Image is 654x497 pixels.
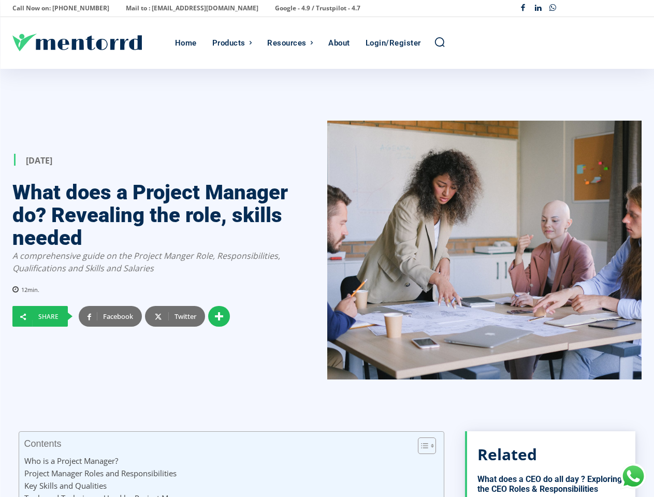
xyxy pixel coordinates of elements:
a: Whatsapp [545,1,560,16]
time: [DATE] [26,154,52,166]
div: Products [212,17,245,69]
a: About [323,17,355,69]
a: Home [170,17,202,69]
h3: Related [477,447,537,462]
div: Twitter [168,306,205,327]
p: Call Now on: [PHONE_NUMBER] [12,1,109,16]
div: Resources [267,17,307,69]
span: 12 [21,286,27,294]
a: Key Skills and Qualities [24,479,107,492]
div: Login/Register [366,17,421,69]
div: Facebook [97,306,142,327]
a: Linkedin [531,1,546,16]
p: Google - 4.9 / Trustpilot - 4.7 [275,1,360,16]
a: Facebook [79,306,142,327]
p: A comprehensive guide on the Project Manger Role, Responsibilities, Qualifications and Skills and... [12,250,296,274]
span: min. [27,286,39,294]
a: Resources [262,17,318,69]
p: Contents [24,438,62,449]
div: Share [32,314,67,320]
p: Mail to : [EMAIL_ADDRESS][DOMAIN_NAME] [126,1,258,16]
a: Twitter [145,306,205,327]
a: Logo [12,34,170,51]
a: Products [207,17,257,69]
div: About [328,17,350,69]
h1: What does a Project Manager do? Revealing the role, skills needed [12,181,296,250]
div: Chat with Us [620,463,646,489]
div: Home [175,17,197,69]
a: Search [434,36,445,48]
a: Project Manager Roles and Responsibilities [24,467,177,479]
a: Facebook [516,1,531,16]
a: Toggle Table of Content [410,437,433,455]
a: Who is a Project Manager? [24,455,118,467]
a: Login/Register [360,17,426,69]
a: What does a CEO do all day ? Exploring the CEO Roles & Responsibilities [477,474,622,494]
